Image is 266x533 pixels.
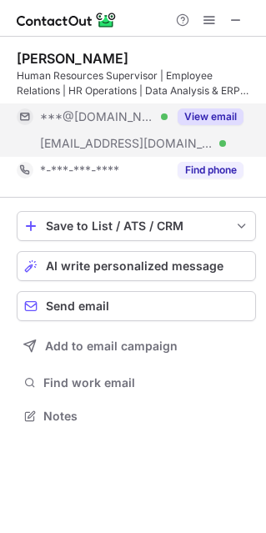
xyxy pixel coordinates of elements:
button: Find work email [17,371,256,395]
span: Send email [46,299,109,313]
span: [EMAIL_ADDRESS][DOMAIN_NAME] [40,136,213,151]
button: Reveal Button [178,108,243,125]
button: AI write personalized message [17,251,256,281]
span: Notes [43,409,249,424]
div: Save to List / ATS / CRM [46,219,227,233]
button: Send email [17,291,256,321]
span: AI write personalized message [46,259,223,273]
button: Notes [17,405,256,428]
button: Add to email campaign [17,331,256,361]
img: ContactOut v5.3.10 [17,10,117,30]
span: Find work email [43,375,249,390]
span: ***@[DOMAIN_NAME] [40,109,155,124]
div: Human Resources Supervisor | Employee Relations | HR Operations | Data Analysis & ERP Systems [17,68,256,98]
button: Reveal Button [178,162,243,179]
span: Add to email campaign [45,339,178,353]
div: [PERSON_NAME] [17,50,128,67]
button: save-profile-one-click [17,211,256,241]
